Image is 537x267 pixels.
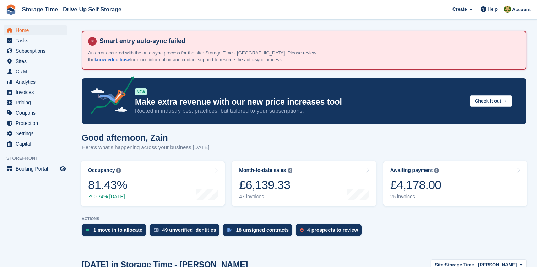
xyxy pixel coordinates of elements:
span: CRM [16,67,58,77]
img: stora-icon-8386f47178a22dfd0bd8f6a31ec36ba5ce8667c1dd55bd0f319d3a0aa187defe.svg [6,4,16,15]
img: icon-info-grey-7440780725fd019a000dd9b08b2336e03edf1995a4989e88bcd33f0948082b44.svg [116,168,121,173]
span: Booking Portal [16,164,58,174]
span: Help [488,6,498,13]
span: Account [512,6,531,13]
img: price-adjustments-announcement-icon-8257ccfd72463d97f412b2fc003d46551f7dbcb40ab6d574587a9cd5c0d94... [85,76,135,117]
span: Settings [16,129,58,138]
img: verify_identity-adf6edd0f0f0b5bbfe63781bf79b02c33cf7c696d77639b501bdc392416b5a36.svg [154,228,159,232]
span: Pricing [16,98,58,108]
a: menu [4,108,67,118]
a: Awaiting payment £4,178.00 25 invoices [383,161,527,206]
span: Subscriptions [16,46,58,56]
div: 47 invoices [239,194,292,200]
p: An error occurred with the auto-sync process for the site: Storage Time - [GEOGRAPHIC_DATA]. Plea... [88,49,337,63]
div: Awaiting payment [390,167,433,173]
a: 18 unsigned contracts [223,224,296,240]
span: Analytics [16,77,58,87]
a: knowledge base [94,57,130,62]
span: Protection [16,118,58,128]
a: menu [4,77,67,87]
div: NEW [135,88,147,95]
a: 4 prospects to review [296,224,365,240]
div: £4,178.00 [390,178,441,192]
a: menu [4,87,67,97]
a: Occupancy 81.43% 0.74% [DATE] [81,161,225,206]
a: menu [4,118,67,128]
a: menu [4,46,67,56]
p: Rooted in industry best practices, but tailored to your subscriptions. [135,107,464,115]
a: menu [4,164,67,174]
button: Check it out → [470,95,512,107]
img: icon-info-grey-7440780725fd019a000dd9b08b2336e03edf1995a4989e88bcd33f0948082b44.svg [434,168,439,173]
div: £6,139.33 [239,178,292,192]
a: menu [4,36,67,46]
div: 0.74% [DATE] [88,194,127,200]
a: menu [4,98,67,108]
div: 25 invoices [390,194,441,200]
span: Create [452,6,467,13]
h4: Smart entry auto-sync failed [97,37,520,45]
span: Coupons [16,108,58,118]
a: menu [4,56,67,66]
a: Month-to-date sales £6,139.33 47 invoices [232,161,376,206]
span: Home [16,25,58,35]
div: Month-to-date sales [239,167,286,173]
a: 49 unverified identities [150,224,223,240]
img: move_ins_to_allocate_icon-fdf77a2bb77ea45bf5b3d319d69a93e2d87916cf1d5bf7949dd705db3b84f3ca.svg [86,228,90,232]
span: Tasks [16,36,58,46]
p: ACTIONS [82,216,526,221]
a: Preview store [59,164,67,173]
a: menu [4,139,67,149]
p: Make extra revenue with our new price increases tool [135,97,464,107]
img: contract_signature_icon-13c848040528278c33f63329250d36e43548de30e8caae1d1a13099fd9432cc5.svg [227,228,232,232]
div: 81.43% [88,178,127,192]
span: Invoices [16,87,58,97]
p: Here's what's happening across your business [DATE] [82,143,210,152]
a: menu [4,67,67,77]
a: menu [4,25,67,35]
a: 1 move in to allocate [82,224,150,240]
img: icon-info-grey-7440780725fd019a000dd9b08b2336e03edf1995a4989e88bcd33f0948082b44.svg [288,168,292,173]
img: prospect-51fa495bee0391a8d652442698ab0144808aea92771e9ea1ae160a38d050c398.svg [300,228,304,232]
h1: Good afternoon, Zain [82,133,210,142]
span: Capital [16,139,58,149]
div: 4 prospects to review [307,227,358,233]
span: Storefront [6,155,71,162]
a: Storage Time - Drive-Up Self Storage [19,4,124,15]
img: Zain Sarwar [504,6,511,13]
span: Sites [16,56,58,66]
div: Occupancy [88,167,115,173]
div: 49 unverified identities [162,227,216,233]
div: 18 unsigned contracts [236,227,289,233]
div: 1 move in to allocate [93,227,142,233]
a: menu [4,129,67,138]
